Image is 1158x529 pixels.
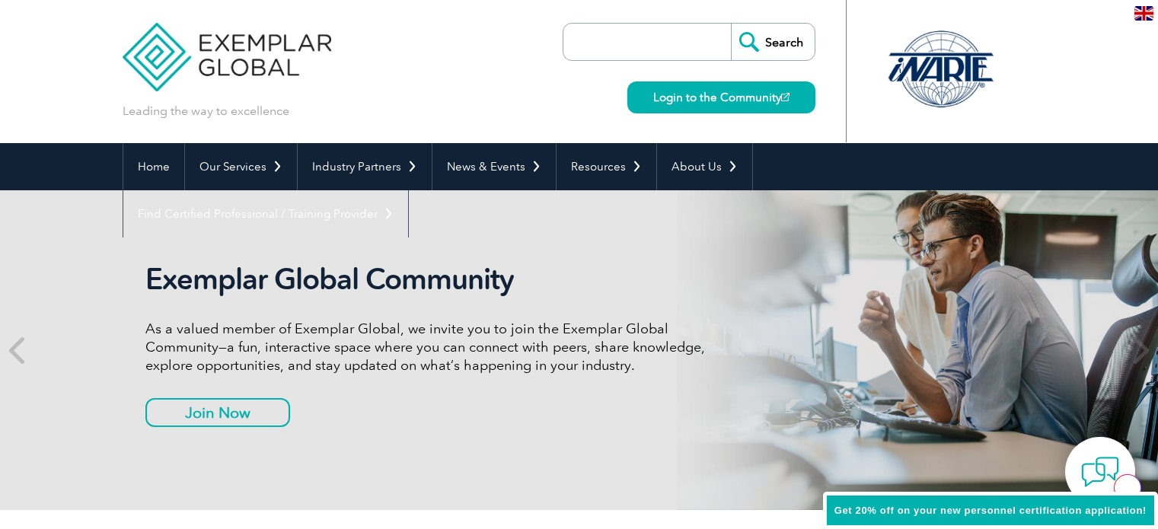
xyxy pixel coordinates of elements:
[1134,6,1153,21] img: en
[123,190,408,237] a: Find Certified Professional / Training Provider
[627,81,815,113] a: Login to the Community
[731,24,815,60] input: Search
[1081,453,1119,491] img: contact-chat.png
[657,143,752,190] a: About Us
[781,93,790,101] img: open_square.png
[834,505,1147,516] span: Get 20% off on your new personnel certification application!
[557,143,656,190] a: Resources
[145,262,716,297] h2: Exemplar Global Community
[123,143,184,190] a: Home
[185,143,297,190] a: Our Services
[432,143,556,190] a: News & Events
[145,320,716,374] p: As a valued member of Exemplar Global, we invite you to join the Exemplar Global Community—a fun,...
[123,103,289,120] p: Leading the way to excellence
[298,143,432,190] a: Industry Partners
[145,398,290,427] a: Join Now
